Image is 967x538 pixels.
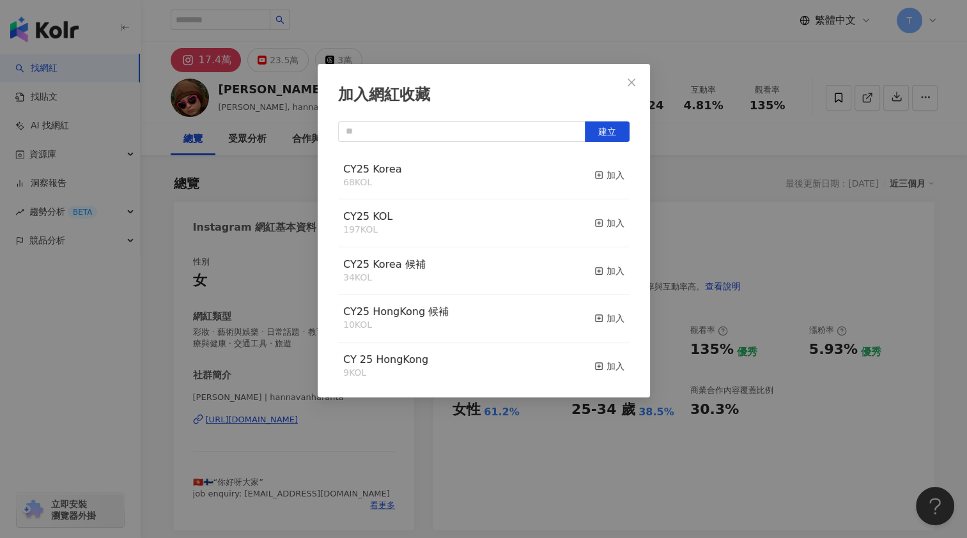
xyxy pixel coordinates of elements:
span: CY25 KOL [343,210,392,222]
div: 加入 [594,311,624,325]
div: 34 KOL [343,272,426,284]
a: CY 25 HongKong [343,355,428,365]
span: close [626,77,637,88]
div: 9 KOL [343,367,428,380]
button: 加入 [594,353,624,380]
button: 建立 [585,121,630,142]
div: 加入 [594,264,624,278]
div: 68 KOL [343,176,401,189]
button: 加入 [594,305,624,332]
div: 加入 [594,359,624,373]
span: CY25 Korea 候補 [343,258,426,270]
div: 197 KOL [343,224,392,236]
span: CY25 HongKong 候補 [343,305,449,318]
span: 建立 [598,127,616,137]
a: CY25 KOL [343,211,392,222]
a: CY25 Korea 候補 [343,259,426,270]
div: 加入 [594,216,624,230]
button: 加入 [594,210,624,236]
button: 加入 [594,162,624,189]
div: 10 KOL [343,319,449,332]
span: CY 25 HongKong [343,353,428,365]
a: CY25 Korea [343,164,401,174]
a: CY25 HongKong 候補 [343,307,449,317]
div: 加入網紅收藏 [338,84,630,106]
span: CY25 Korea [343,163,401,175]
button: Close [619,70,644,95]
button: 加入 [594,257,624,284]
div: 加入 [594,168,624,182]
